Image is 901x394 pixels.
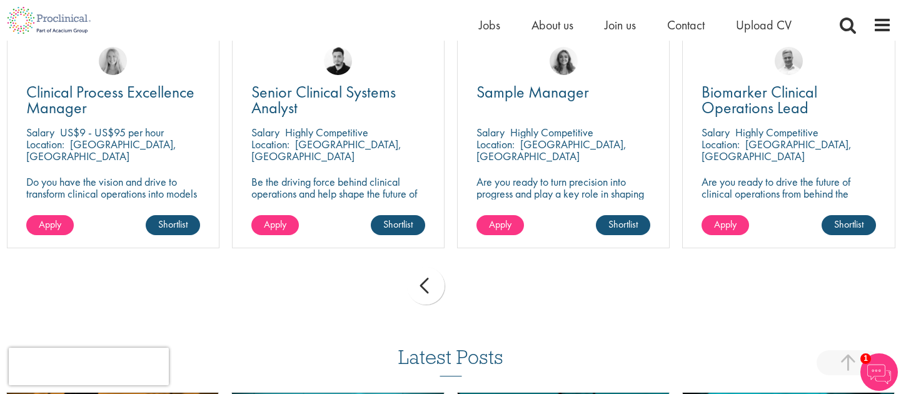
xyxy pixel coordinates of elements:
[702,137,740,151] span: Location:
[398,346,503,376] h3: Latest Posts
[735,125,818,139] p: Highly Competitive
[476,215,524,235] a: Apply
[476,81,589,103] span: Sample Manager
[26,215,74,235] a: Apply
[26,125,54,139] span: Salary
[860,353,871,364] span: 1
[822,215,876,235] a: Shortlist
[476,125,505,139] span: Salary
[251,137,289,151] span: Location:
[667,17,705,33] a: Contact
[702,137,852,163] p: [GEOGRAPHIC_DATA], [GEOGRAPHIC_DATA]
[285,125,368,139] p: Highly Competitive
[9,348,169,385] iframe: reCAPTCHA
[251,137,401,163] p: [GEOGRAPHIC_DATA], [GEOGRAPHIC_DATA]
[251,125,279,139] span: Salary
[775,47,803,75] img: Joshua Bye
[605,17,636,33] a: Join us
[702,176,875,235] p: Are you ready to drive the future of clinical operations from behind the scenes? Looking to be in...
[476,176,650,211] p: Are you ready to turn precision into progress and play a key role in shaping the future of pharma...
[510,125,593,139] p: Highly Competitive
[479,17,500,33] a: Jobs
[39,218,61,231] span: Apply
[550,47,578,75] img: Jackie Cerchio
[99,47,127,75] img: Shannon Briggs
[26,176,200,223] p: Do you have the vision and drive to transform clinical operations into models of excellence in a ...
[26,137,176,163] p: [GEOGRAPHIC_DATA], [GEOGRAPHIC_DATA]
[489,218,511,231] span: Apply
[476,137,515,151] span: Location:
[251,176,425,211] p: Be the driving force behind clinical operations and help shape the future of pharma innovation.
[60,125,164,139] p: US$9 - US$95 per hour
[860,353,898,391] img: Chatbot
[251,215,299,235] a: Apply
[702,84,875,116] a: Biomarker Clinical Operations Lead
[476,137,627,163] p: [GEOGRAPHIC_DATA], [GEOGRAPHIC_DATA]
[324,47,352,75] img: Anderson Maldonado
[596,215,650,235] a: Shortlist
[714,218,737,231] span: Apply
[146,215,200,235] a: Shortlist
[26,137,64,151] span: Location:
[476,84,650,100] a: Sample Manager
[531,17,573,33] a: About us
[26,81,194,118] span: Clinical Process Excellence Manager
[26,84,200,116] a: Clinical Process Excellence Manager
[702,125,730,139] span: Salary
[702,215,749,235] a: Apply
[407,267,445,305] div: prev
[251,84,425,116] a: Senior Clinical Systems Analyst
[251,81,396,118] span: Senior Clinical Systems Analyst
[702,81,817,118] span: Biomarker Clinical Operations Lead
[264,218,286,231] span: Apply
[371,215,425,235] a: Shortlist
[736,17,792,33] a: Upload CV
